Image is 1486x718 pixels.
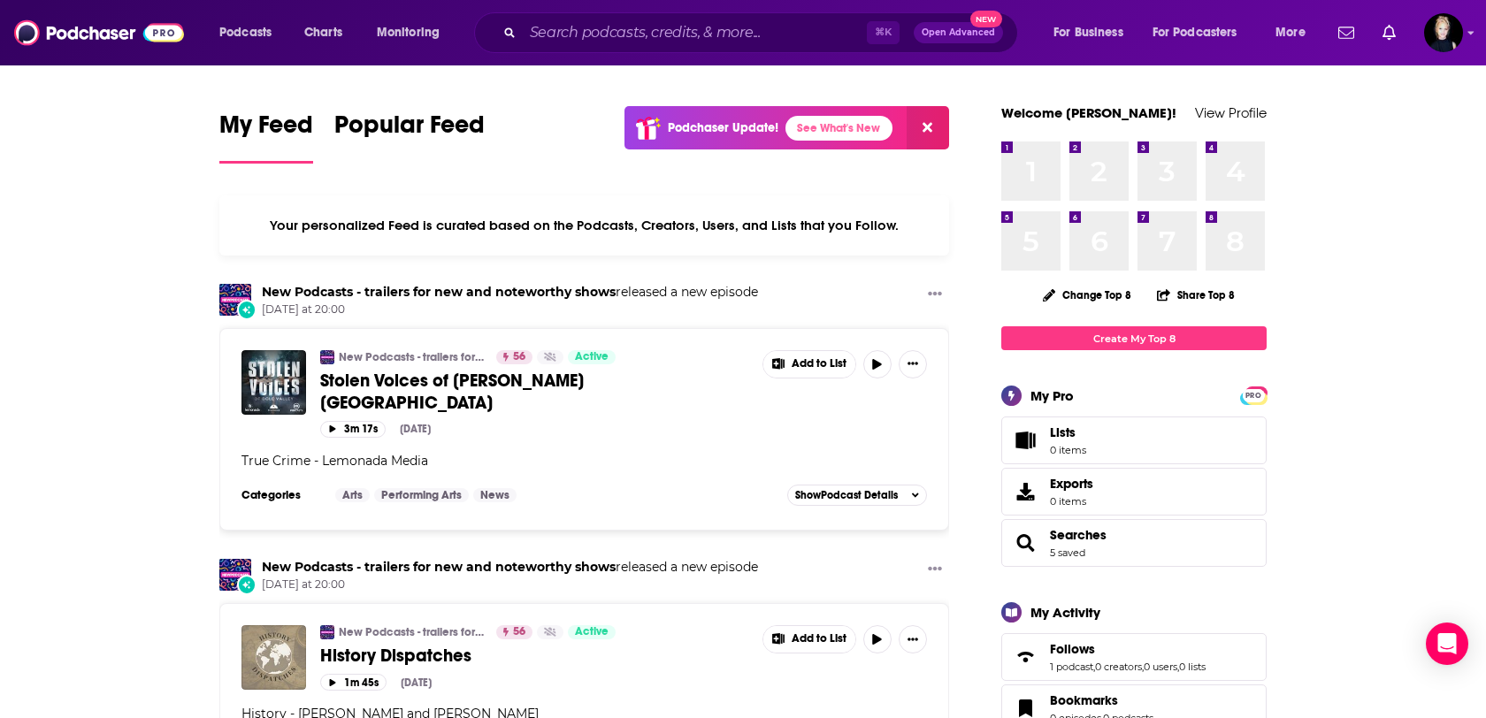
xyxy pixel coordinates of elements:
span: Follows [1001,633,1267,681]
h3: Categories [241,488,321,502]
a: My Feed [219,110,313,164]
h3: released a new episode [262,284,758,301]
span: Podcasts [219,20,272,45]
img: Stolen Voices of Dole Valley [241,350,306,415]
button: 3m 17s [320,421,386,438]
button: Change Top 8 [1032,284,1142,306]
a: Searches [1007,531,1043,555]
a: Performing Arts [374,488,469,502]
span: Exports [1050,476,1093,492]
span: For Business [1053,20,1123,45]
a: 0 creators [1095,661,1142,673]
span: New [970,11,1002,27]
a: See What's New [785,116,892,141]
span: My Feed [219,110,313,150]
span: Lists [1050,424,1076,440]
span: Add to List [792,357,846,370]
span: More [1275,20,1306,45]
a: Welcome [PERSON_NAME]! [1001,104,1176,121]
a: Follows [1050,641,1206,657]
span: ⌘ K [867,21,900,44]
span: History Dispatches [320,645,471,667]
img: New Podcasts - trailers for new and noteworthy shows [219,559,251,591]
a: 56 [496,625,532,639]
button: open menu [1141,19,1263,47]
input: Search podcasts, credits, & more... [523,19,867,47]
img: User Profile [1424,13,1463,52]
span: , [1093,661,1095,673]
button: Show More Button [921,284,949,306]
a: Active [568,350,616,364]
a: Show notifications dropdown [1331,18,1361,48]
div: [DATE] [401,676,432,689]
button: ShowPodcast Details [787,485,927,506]
span: Open Advanced [922,28,995,37]
a: Create My Top 8 [1001,326,1267,350]
div: New Episode [237,575,257,594]
p: Podchaser Update! [668,120,778,135]
a: History Dispatches [320,645,750,667]
button: Show More Button [921,559,949,581]
span: , [1142,661,1144,673]
span: Lists [1007,428,1043,453]
a: New Podcasts - trailers for new and noteworthy shows [339,625,485,639]
span: Add to List [792,632,846,645]
span: Logged in as Passell [1424,13,1463,52]
button: 1m 45s [320,674,387,691]
span: Show Podcast Details [795,489,898,501]
div: My Activity [1030,604,1100,621]
a: New Podcasts - trailers for new and noteworthy shows [219,284,251,316]
button: Show More Button [899,625,927,653]
h3: released a new episode [262,559,758,576]
span: 0 items [1050,444,1086,456]
span: Charts [304,20,342,45]
img: Podchaser - Follow, Share and Rate Podcasts [14,16,184,50]
button: open menu [1263,19,1328,47]
div: Search podcasts, credits, & more... [491,12,1035,53]
a: Exports [1001,468,1267,516]
a: New Podcasts - trailers for new and noteworthy shows [262,284,616,300]
a: News [473,488,517,502]
img: New Podcasts - trailers for new and noteworthy shows [320,350,334,364]
img: History Dispatches [241,625,306,690]
a: Searches [1050,527,1107,543]
a: Show notifications dropdown [1375,18,1403,48]
div: [DATE] [400,423,431,435]
a: 0 lists [1179,661,1206,673]
span: Popular Feed [334,110,485,150]
span: Stolen Voices of [PERSON_NAME][GEOGRAPHIC_DATA] [320,370,584,414]
div: Open Intercom Messenger [1426,623,1468,665]
span: Active [575,623,609,641]
a: Active [568,625,616,639]
button: open menu [364,19,463,47]
span: Follows [1050,641,1095,657]
a: Bookmarks [1050,692,1153,708]
a: Follows [1007,645,1043,669]
a: Lists [1001,416,1267,464]
a: Popular Feed [334,110,485,164]
div: New Episode [237,300,257,319]
span: Monitoring [377,20,440,45]
span: True Crime - Lemonada Media [241,453,428,469]
img: New Podcasts - trailers for new and noteworthy shows [320,625,334,639]
span: Bookmarks [1050,692,1118,708]
span: 0 items [1050,495,1093,508]
a: 5 saved [1050,546,1085,559]
span: Exports [1007,479,1043,504]
button: Share Top 8 [1156,278,1236,312]
span: [DATE] at 20:00 [262,577,758,592]
span: Searches [1001,519,1267,567]
span: 56 [513,348,525,366]
button: Show More Button [763,351,855,378]
a: Charts [293,19,353,47]
button: Show More Button [763,626,855,653]
a: 56 [496,350,532,364]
